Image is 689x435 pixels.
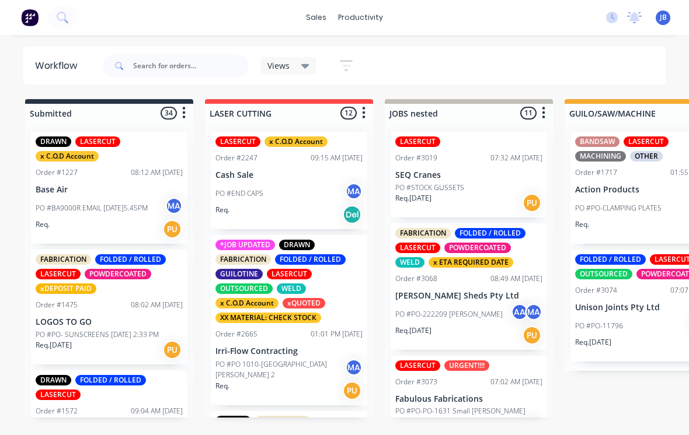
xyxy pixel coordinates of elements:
div: FOLDED / ROLLED [455,228,526,238]
div: AA [511,303,528,321]
div: PU [163,341,182,359]
div: DRAWN [215,416,251,426]
div: FABRICATION [36,254,91,265]
div: MA [345,359,363,376]
div: Order #2665 [215,329,257,339]
div: URGENT!!!! [444,360,489,371]
div: XX MATERIAL: CHECK STOCK [215,313,321,323]
div: LASERCUT [395,243,440,253]
img: Factory [21,9,39,26]
div: 07:02 AM [DATE] [490,377,542,387]
div: OUTSOURCED [215,283,273,294]
div: FOLDED / ROLLED [95,254,166,265]
span: JB [660,12,667,23]
div: PU [163,220,182,238]
div: x C.O.D Account [215,298,279,308]
div: LASERCUT [395,136,440,147]
p: Req. [DATE] [395,416,432,427]
p: Req. [575,219,589,230]
div: LASERCUT [36,269,81,279]
p: PO #PO-PO-1631 Small [PERSON_NAME] [395,406,526,416]
p: Req. [DATE] [395,325,432,336]
p: LOGOS TO GO [36,317,183,327]
p: Req. [215,381,229,391]
div: Order #1227 [36,167,78,178]
div: productivity [332,9,389,26]
p: PO #END CAPS [215,188,263,199]
div: FABRICATION [215,254,271,265]
div: OTHER [630,151,663,162]
div: DRAWN [36,136,71,147]
div: 07:32 AM [DATE] [490,153,542,163]
div: Del [343,205,361,224]
div: MA [165,197,183,215]
div: 08:02 AM [DATE] [131,300,183,310]
p: PO #PO-11796 [575,321,623,331]
div: FOLDED / ROLLED [575,254,646,265]
div: Order #3073 [395,377,437,387]
p: Req. [DATE] [36,340,72,350]
div: x C.O.D Account [265,136,328,147]
p: Req. [DATE] [575,337,611,348]
div: WELD [277,283,306,294]
p: Req. [DATE] [395,193,432,204]
div: DRAWN [279,240,315,250]
div: 08:49 AM [DATE] [490,273,542,284]
span: Views [267,59,290,72]
div: FABRICATION [395,228,451,238]
div: DRAWNLASERCUTx C.O.D AccountOrder #122708:12 AM [DATE]Base AirPO #BA9000R EMAIL [DATE]5.45PMMAReq.PU [31,132,187,244]
div: 08:12 AM [DATE] [131,167,183,178]
div: Order #3074 [575,285,617,296]
div: PU [523,326,541,345]
p: SEQ Cranes [395,170,542,180]
div: FABRICATION [255,416,311,426]
div: LASERCUT [395,360,440,371]
div: POWDERCOATED [85,269,151,279]
p: Base Air [36,185,183,195]
div: x ETA REQUIRED DATE [429,257,513,268]
div: POWDERCOATED [444,243,511,253]
div: PU [343,381,361,400]
div: MA [525,303,542,321]
p: PO #BA9000R EMAIL [DATE]5.45PM [36,203,148,213]
div: BANDSAW [575,136,620,147]
div: LASERCUT [36,390,81,400]
div: FABRICATIONFOLDED / ROLLEDLASERCUTPOWDERCOATEDxDEPOSIT PAIDOrder #147508:02 AM [DATE]LOGOS TO GOP... [31,250,187,364]
div: Order #1572 [36,406,78,416]
div: x C.O.D Account [36,151,99,162]
div: *JOB UPDATEDDRAWNFABRICATIONFOLDED / ROLLEDGUILOTINELASERCUTOUTSOURCEDWELDx C.O.D AccountxQUOTEDX... [211,235,367,405]
p: PO #STOCK GUSSETS [395,183,464,193]
div: FOLDED / ROLLED [75,375,146,385]
div: 09:04 AM [DATE] [131,406,183,416]
div: 01:01 PM [DATE] [311,329,363,339]
div: xDEPOSIT PAID [36,283,96,294]
p: PO #PO- SUNSCREENS [DATE] 2:33 PM [36,329,159,340]
div: LASERCUT [215,136,260,147]
div: *JOB UPDATED [215,240,275,250]
div: FOLDED / ROLLED [275,254,346,265]
div: xQUOTED [283,298,325,308]
p: Req. [36,219,50,230]
div: 09:15 AM [DATE] [311,153,363,163]
div: Order #2247 [215,153,257,163]
div: Order #3019 [395,153,437,163]
p: PO #PO-CLAMPING PLATES [575,203,662,213]
input: Search for orders... [133,54,249,78]
p: Cash Sale [215,170,363,180]
p: Req. [215,205,229,215]
div: MA [345,183,363,200]
div: Order #1475 [36,300,78,310]
div: LASERCUT [624,136,669,147]
p: Fabulous Fabrications [395,394,542,404]
div: MACHINING [575,151,626,162]
div: OUTSOURCED [575,269,632,279]
div: LASERCUTOrder #301907:32 AM [DATE]SEQ CranesPO #STOCK GUSSETSReq.[DATE]PU [391,132,547,218]
p: Irri-Flow Contracting [215,346,363,356]
div: GUILOTINE [215,269,263,279]
div: FABRICATIONFOLDED / ROLLEDLASERCUTPOWDERCOATEDWELDx ETA REQUIRED DATEOrder #306808:49 AM [DATE][P... [391,223,547,350]
div: LASERCUT [267,269,312,279]
div: WELD [395,257,424,268]
div: PU [523,194,541,212]
p: [PERSON_NAME] Sheds Pty Ltd [395,291,542,301]
p: PO #PO-222209 [PERSON_NAME] [395,309,503,320]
